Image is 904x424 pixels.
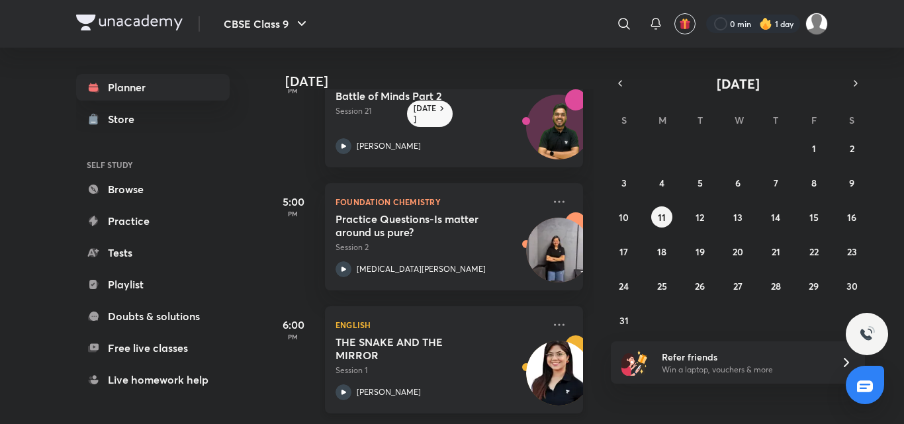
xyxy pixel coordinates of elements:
[267,210,320,218] p: PM
[267,317,320,333] h5: 6:00
[803,138,825,159] button: August 1, 2025
[619,314,629,327] abbr: August 31, 2025
[696,245,705,258] abbr: August 19, 2025
[651,172,672,193] button: August 4, 2025
[76,303,230,329] a: Doubts & solutions
[803,241,825,262] button: August 22, 2025
[772,245,780,258] abbr: August 21, 2025
[841,172,862,193] button: August 9, 2025
[809,211,819,224] abbr: August 15, 2025
[698,177,703,189] abbr: August 5, 2025
[695,280,705,292] abbr: August 26, 2025
[336,364,543,376] p: Session 1
[841,206,862,228] button: August 16, 2025
[658,114,666,126] abbr: Monday
[76,106,230,132] a: Store
[613,206,635,228] button: August 10, 2025
[613,275,635,296] button: August 24, 2025
[621,114,627,126] abbr: Sunday
[733,280,743,292] abbr: August 27, 2025
[850,142,854,155] abbr: August 2, 2025
[76,15,183,30] img: Company Logo
[811,177,817,189] abbr: August 8, 2025
[803,206,825,228] button: August 15, 2025
[108,111,142,127] div: Store
[216,11,318,37] button: CBSE Class 9
[771,211,780,224] abbr: August 14, 2025
[809,245,819,258] abbr: August 22, 2025
[651,241,672,262] button: August 18, 2025
[619,245,628,258] abbr: August 17, 2025
[690,206,711,228] button: August 12, 2025
[841,241,862,262] button: August 23, 2025
[357,140,421,152] p: [PERSON_NAME]
[267,194,320,210] h5: 5:00
[662,364,825,376] p: Win a laptop, vouchers & more
[662,350,825,364] h6: Refer friends
[690,241,711,262] button: August 19, 2025
[771,280,781,292] abbr: August 28, 2025
[414,103,437,124] h6: [DATE]
[846,280,858,292] abbr: August 30, 2025
[859,326,875,342] img: ttu
[651,275,672,296] button: August 25, 2025
[336,105,543,117] p: Session 21
[76,176,230,202] a: Browse
[773,114,778,126] abbr: Thursday
[336,194,543,210] p: Foundation Chemistry
[76,74,230,101] a: Planner
[717,75,760,93] span: [DATE]
[765,241,786,262] button: August 21, 2025
[357,263,486,275] p: [MEDICAL_DATA][PERSON_NAME]
[811,114,817,126] abbr: Friday
[621,177,627,189] abbr: August 3, 2025
[76,335,230,361] a: Free live classes
[357,386,421,398] p: [PERSON_NAME]
[336,335,500,362] h5: THE SNAKE AND THE MIRROR
[690,172,711,193] button: August 5, 2025
[658,211,666,224] abbr: August 11, 2025
[733,245,743,258] abbr: August 20, 2025
[696,211,704,224] abbr: August 12, 2025
[336,317,543,333] p: English
[657,280,667,292] abbr: August 25, 2025
[267,87,320,95] p: PM
[613,172,635,193] button: August 3, 2025
[765,206,786,228] button: August 14, 2025
[690,275,711,296] button: August 26, 2025
[803,275,825,296] button: August 29, 2025
[727,275,748,296] button: August 27, 2025
[651,206,672,228] button: August 11, 2025
[267,333,320,341] p: PM
[765,275,786,296] button: August 28, 2025
[774,177,778,189] abbr: August 7, 2025
[285,73,596,89] h4: [DATE]
[735,177,741,189] abbr: August 6, 2025
[76,208,230,234] a: Practice
[527,102,590,165] img: Avatar
[803,172,825,193] button: August 8, 2025
[76,271,230,298] a: Playlist
[847,211,856,224] abbr: August 16, 2025
[727,241,748,262] button: August 20, 2025
[849,114,854,126] abbr: Saturday
[76,15,183,34] a: Company Logo
[727,172,748,193] button: August 6, 2025
[849,177,854,189] abbr: August 9, 2025
[659,177,664,189] abbr: August 4, 2025
[621,349,648,376] img: referral
[76,239,230,266] a: Tests
[629,74,846,93] button: [DATE]
[759,17,772,30] img: streak
[841,138,862,159] button: August 2, 2025
[336,212,500,239] h5: Practice Questions-Is matter around us pure?
[619,280,629,292] abbr: August 24, 2025
[613,310,635,331] button: August 31, 2025
[613,241,635,262] button: August 17, 2025
[336,241,543,253] p: Session 2
[698,114,703,126] abbr: Tuesday
[809,280,819,292] abbr: August 29, 2025
[812,142,816,155] abbr: August 1, 2025
[733,211,743,224] abbr: August 13, 2025
[841,275,862,296] button: August 30, 2025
